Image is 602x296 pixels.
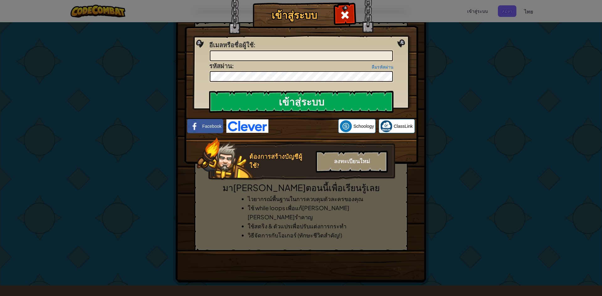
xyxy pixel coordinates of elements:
[380,120,392,132] img: classlink-logo-small.png
[394,123,413,129] span: ClassLink
[209,62,234,71] label: :
[202,123,221,129] span: Facebook
[340,120,352,132] img: schoology.png
[226,119,268,133] img: clever-logo-blue.png
[254,10,334,21] h1: เข้าสู่ระบบ
[316,151,388,173] div: ลงทะเบียนใหม่
[209,41,254,49] span: อีเมลหรือชื่อผู้ใช้
[209,91,393,113] input: เข้าสู่ระบบ
[268,119,338,133] iframe: ปุ่มลงชื่อเข้าใช้ด้วย Google
[353,123,374,129] span: Schoology
[249,152,312,170] div: ต้องการสร้างบัญชีผู้ใช้?
[209,62,232,70] span: รหัสผ่าน
[189,120,201,132] img: facebook_small.png
[372,65,393,70] a: ลืมรหัสผ่าน
[209,41,255,50] label: :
